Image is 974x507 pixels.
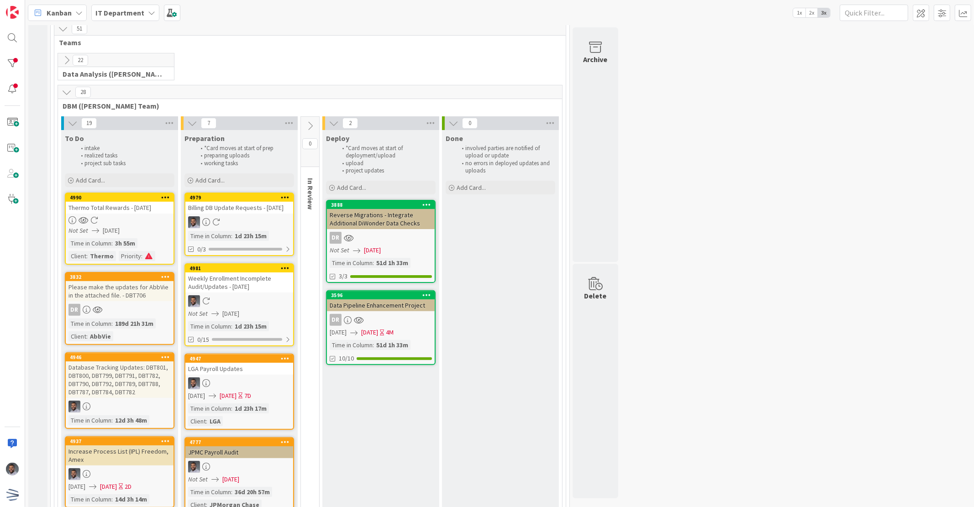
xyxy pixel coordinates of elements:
[386,328,394,337] div: 4M
[47,7,72,18] span: Kanban
[374,340,411,350] div: 51d 1h 33m
[201,118,216,129] span: 7
[88,331,113,341] div: AbbVie
[373,340,374,350] span: :
[231,487,232,497] span: :
[125,482,132,491] div: 2D
[306,178,315,209] span: In Review
[188,309,208,318] i: Not Set
[190,355,293,362] div: 4947
[185,355,293,375] div: 4947LGA Payroll Updates
[66,304,174,316] div: DR
[66,437,174,465] div: 4937Increase Process List (IPL) Freedom, Amex
[222,309,239,319] span: [DATE]
[330,314,342,326] div: DR
[188,416,206,426] div: Client
[6,488,19,501] img: avatar
[195,160,293,167] li: working tasks
[327,291,435,299] div: 3596
[331,292,435,298] div: 3596
[111,415,113,425] span: :
[113,238,137,248] div: 3h 55m
[374,258,411,268] div: 51d 1h 33m
[113,415,149,425] div: 12d 3h 48m
[188,377,200,389] img: FS
[232,321,269,331] div: 1d 23h 15m
[66,202,174,214] div: Thermo Total Rewards - [DATE]
[231,403,232,413] span: :
[232,231,269,241] div: 1d 23h 15m
[113,319,156,329] div: 189d 21h 31m
[65,352,174,429] a: 4946Database Tracking Updates: DBT801, DBT800, DBT799, DBT791, DBT782, DBT790, DBT792, DBT789, DB...
[197,335,209,345] span: 0/15
[68,468,80,480] img: FS
[584,290,607,301] div: Delete
[584,54,608,65] div: Archive
[337,167,434,174] li: project updates
[457,145,554,160] li: involved parties are notified of upload or update
[63,101,551,110] span: DBM (David Team)
[327,209,435,229] div: Reverse Migrations - Integrate Additional DiWonder Data Checks
[88,251,116,261] div: Thermo
[184,134,225,143] span: Preparation
[66,353,174,398] div: 4946Database Tracking Updates: DBT801, DBT800, DBT799, DBT791, DBT782, DBT790, DBT792, DBT789, DB...
[339,354,354,363] span: 10/10
[197,245,206,254] span: 0/3
[66,353,174,361] div: 4946
[185,295,293,307] div: FS
[66,193,174,202] div: 4990
[330,232,342,244] div: DR
[68,482,85,491] span: [DATE]
[326,134,349,143] span: Deploy
[818,8,830,17] span: 3x
[76,160,173,167] li: project sub tasks
[185,461,293,473] div: FS
[95,8,144,17] b: IT Department
[185,264,293,293] div: 4981Weekly Enrollment Incomplete Audit/Updates - [DATE]
[457,183,486,192] span: Add Card...
[185,446,293,458] div: JPMC Payroll Audit
[111,238,113,248] span: :
[793,8,806,17] span: 1x
[185,193,293,214] div: 4979Billing DB Update Requests - [DATE]
[76,152,173,159] li: realized tasks
[206,416,207,426] span: :
[86,331,88,341] span: :
[6,6,19,19] img: Visit kanbanzone.com
[111,494,113,504] span: :
[184,354,294,430] a: 4947LGA Payroll UpdatesFS[DATE][DATE]7DTime in Column:1d 23h 17mClient:LGA
[185,202,293,214] div: Billing DB Update Requests - [DATE]
[326,290,436,365] a: 3596Data Pipeline Enhancement ProjectDR[DATE][DATE]4MTime in Column:51d 1h 33m10/10
[190,265,293,272] div: 4981
[361,328,378,337] span: [DATE]
[73,55,88,66] span: 22
[185,438,293,446] div: 4777
[327,291,435,311] div: 3596Data Pipeline Enhancement Project
[220,391,237,401] span: [DATE]
[185,355,293,363] div: 4947
[185,216,293,228] div: FS
[63,69,163,78] span: Data Analysis (Carin Team)
[184,193,294,256] a: 4979Billing DB Update Requests - [DATE]FSTime in Column:1d 23h 15m0/3
[75,87,91,98] span: 28
[68,494,111,504] div: Time in Column
[326,200,436,283] a: 3888Reverse Migrations - Integrate Additional DiWonder Data ChecksDRNot Set[DATE]Time in Column:5...
[806,8,818,17] span: 2x
[222,475,239,484] span: [DATE]
[462,118,478,129] span: 0
[59,38,554,47] span: Teams
[6,463,19,476] img: FS
[76,145,173,152] li: intake
[337,183,366,192] span: Add Card...
[185,193,293,202] div: 4979
[232,487,272,497] div: 36d 20h 57m
[119,251,141,261] div: Priority
[141,251,142,261] span: :
[70,438,174,444] div: 4937
[190,439,293,445] div: 4777
[195,152,293,159] li: preparing uploads
[188,391,205,401] span: [DATE]
[446,134,463,143] span: Done
[185,363,293,375] div: LGA Payroll Updates
[188,475,208,483] i: Not Set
